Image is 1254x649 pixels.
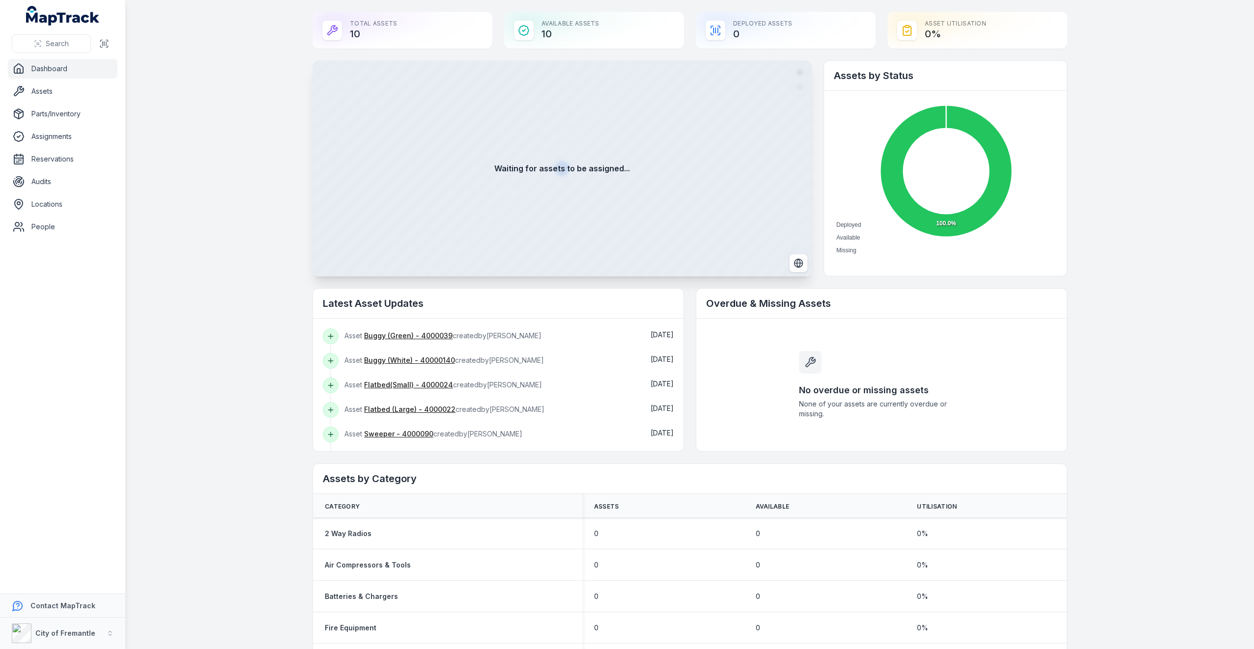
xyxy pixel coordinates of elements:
[799,399,964,419] span: None of your assets are currently overdue or missing.
[651,355,674,363] time: 23/09/2025, 6:06:37 pm
[651,330,674,339] span: [DATE]
[8,194,117,214] a: Locations
[344,331,541,340] span: Asset created by [PERSON_NAME]
[494,162,630,174] strong: Waiting for assets to be assigned...
[8,172,117,191] a: Audits
[594,592,598,601] span: 0
[325,529,371,539] a: 2 Way Radios
[325,623,376,633] a: Fire Equipment
[325,560,411,570] a: Air Compressors & Tools
[364,405,456,414] a: Flatbed (Large) - 4000022
[8,81,117,101] a: Assets
[651,429,674,437] time: 23/09/2025, 5:58:47 pm
[26,6,100,26] a: MapTrack
[836,221,861,228] span: Deployed
[8,149,117,169] a: Reservations
[917,623,928,633] span: 0 %
[364,429,433,439] a: Sweeper - 4000090
[364,331,453,341] a: Buggy (Green) - 4000039
[917,592,928,601] span: 0 %
[834,69,1057,82] h2: Assets by Status
[756,529,760,539] span: 0
[651,379,674,388] span: [DATE]
[706,297,1057,310] h2: Overdue & Missing Assets
[344,405,544,413] span: Asset created by [PERSON_NAME]
[344,430,522,438] span: Asset created by [PERSON_NAME]
[756,560,760,570] span: 0
[344,356,544,364] span: Asset created by [PERSON_NAME]
[917,529,928,539] span: 0 %
[917,560,928,570] span: 0 %
[30,601,95,610] strong: Contact MapTrack
[917,503,957,511] span: Utilisation
[651,379,674,388] time: 23/09/2025, 6:06:17 pm
[364,355,455,365] a: Buggy (White) - 40000140
[325,503,360,511] span: Category
[325,592,398,601] a: Batteries & Chargers
[651,404,674,412] span: [DATE]
[46,39,69,49] span: Search
[8,127,117,146] a: Assignments
[594,503,619,511] span: Assets
[344,380,542,389] span: Asset created by [PERSON_NAME]
[756,623,760,633] span: 0
[35,629,95,637] strong: City of Fremantle
[323,472,1057,486] h2: Assets by Category
[756,592,760,601] span: 0
[8,217,117,237] a: People
[651,429,674,437] span: [DATE]
[836,234,860,241] span: Available
[651,330,674,339] time: 23/09/2025, 6:06:57 pm
[323,297,674,310] h2: Latest Asset Updates
[8,59,117,79] a: Dashboard
[799,383,964,397] h3: No overdue or missing assets
[594,529,598,539] span: 0
[756,503,790,511] span: Available
[594,560,598,570] span: 0
[651,404,674,412] time: 23/09/2025, 6:05:51 pm
[836,247,856,254] span: Missing
[12,34,91,53] button: Search
[8,104,117,124] a: Parts/Inventory
[651,355,674,363] span: [DATE]
[364,380,453,390] a: Flatbed(Small) - 4000024
[594,623,598,633] span: 0
[789,254,808,272] button: Switch to Satellite View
